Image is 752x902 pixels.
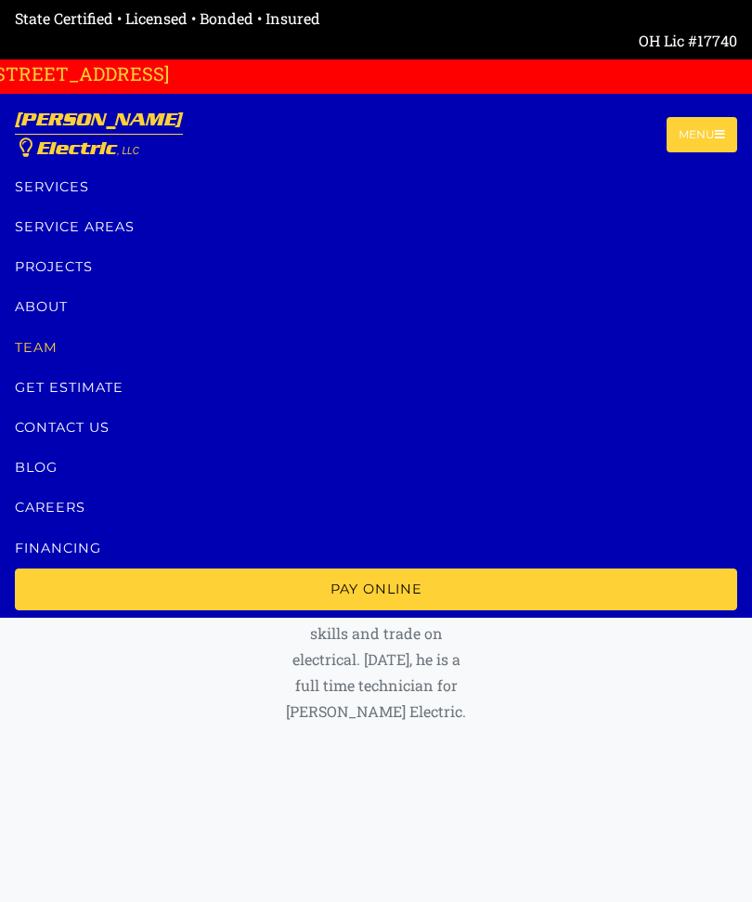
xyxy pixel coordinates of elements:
a: Service Areas [15,207,737,247]
a: Pay Online [15,569,737,610]
a: About [15,288,737,328]
a: Team [15,328,737,368]
a: Projects [15,247,737,287]
a: Get estimate [15,368,737,408]
span: , LLC [117,146,139,156]
a: Careers [15,489,737,529]
a: Contact us [15,408,737,448]
div: State Certified • Licensed • Bonded • Insured [15,7,737,30]
a: [PERSON_NAME] Electric, LLC [15,101,183,167]
button: Toggle navigation [667,117,737,152]
a: Services [15,167,737,207]
a: Blog [15,448,737,488]
div: OH Lic #17740 [15,30,737,52]
a: Financing [15,529,737,569]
